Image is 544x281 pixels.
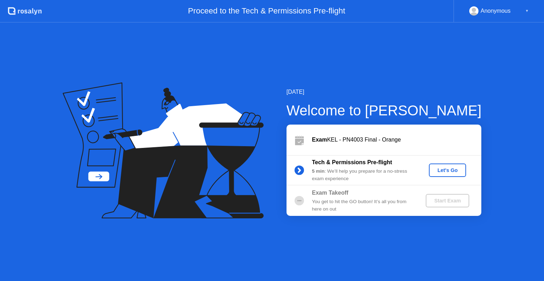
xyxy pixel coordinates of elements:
div: ▼ [525,6,529,16]
div: : We’ll help you prepare for a no-stress exam experience [312,168,414,182]
div: Start Exam [429,198,466,203]
div: Let's Go [432,167,463,173]
div: Anonymous [481,6,511,16]
button: Let's Go [429,164,466,177]
b: 5 min [312,168,325,174]
div: [DATE] [287,88,482,96]
div: Welcome to [PERSON_NAME] [287,100,482,121]
div: You get to hit the GO button! It’s all you from here on out [312,198,414,213]
div: KEL - PN4003 Final - Orange [312,136,481,144]
b: Exam Takeoff [312,190,348,196]
b: Exam [312,137,327,143]
button: Start Exam [426,194,469,207]
b: Tech & Permissions Pre-flight [312,159,392,165]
